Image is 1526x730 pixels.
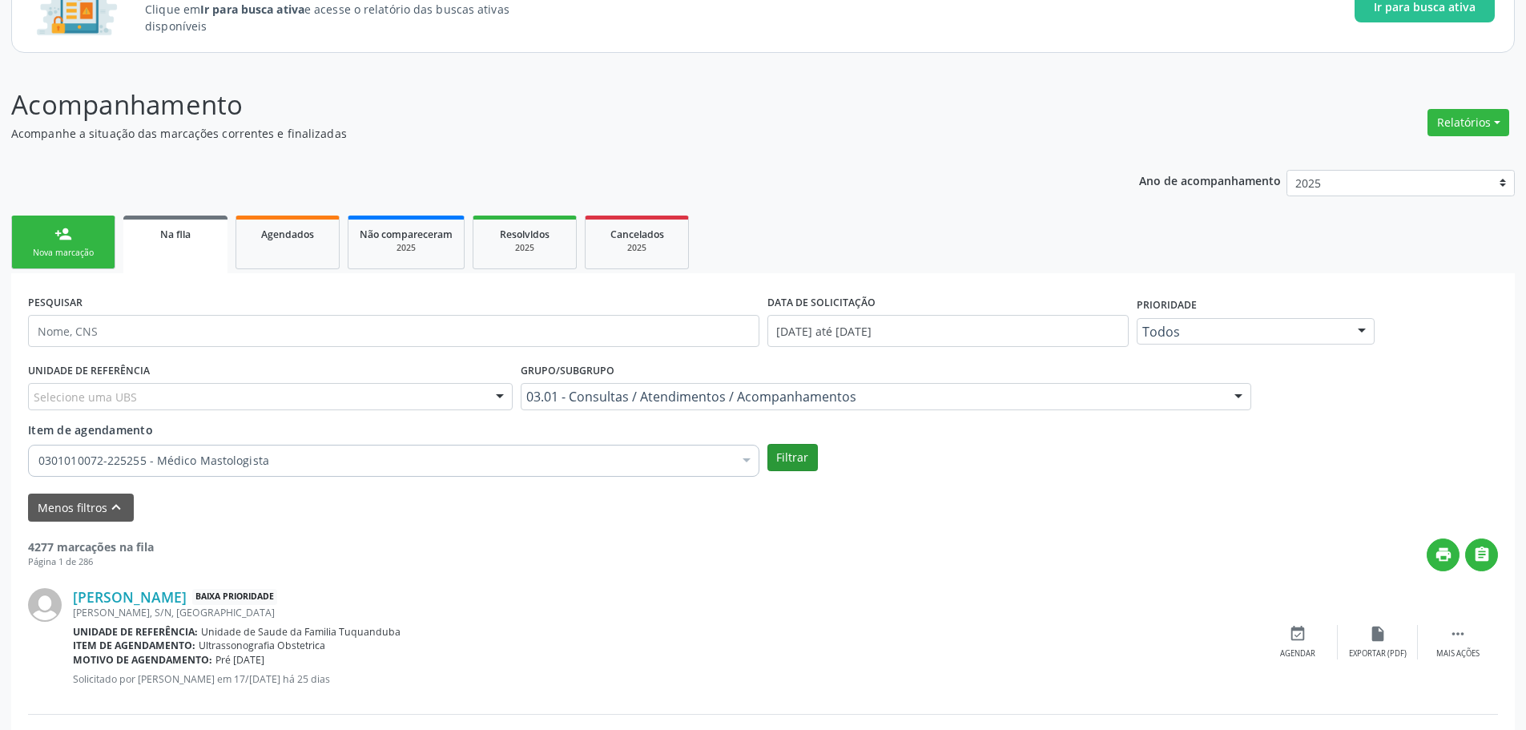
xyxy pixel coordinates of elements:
i:  [1473,546,1491,563]
span: Selecione uma UBS [34,389,137,405]
span: Pré [DATE] [215,653,264,667]
span: Resolvidos [500,228,550,241]
span: 03.01 - Consultas / Atendimentos / Acompanhamentos [526,389,1219,405]
div: Exportar (PDF) [1349,648,1407,659]
a: [PERSON_NAME] [73,588,187,606]
strong: Ir para busca ativa [200,2,304,17]
span: Na fila [160,228,191,241]
div: Nova marcação [23,247,103,259]
label: Grupo/Subgrupo [521,358,614,383]
div: 2025 [597,242,677,254]
div: 2025 [360,242,453,254]
p: Ano de acompanhamento [1139,170,1281,190]
b: Motivo de agendamento: [73,653,212,667]
span: Cancelados [610,228,664,241]
p: Acompanhamento [11,85,1064,125]
span: Agendados [261,228,314,241]
span: Não compareceram [360,228,453,241]
div: 2025 [485,242,565,254]
label: UNIDADE DE REFERÊNCIA [28,358,150,383]
span: Unidade de Saude da Familia Tuquanduba [201,625,401,639]
b: Item de agendamento: [73,639,195,652]
div: Mais ações [1436,648,1480,659]
span: Item de agendamento [28,422,153,438]
i: event_available [1289,625,1307,643]
label: Prioridade [1137,293,1197,318]
label: DATA DE SOLICITAÇÃO [767,290,876,315]
div: [PERSON_NAME], S/N, [GEOGRAPHIC_DATA] [73,606,1258,619]
button: Filtrar [767,444,818,471]
strong: 4277 marcações na fila [28,539,154,555]
div: Página 1 de 286 [28,555,154,569]
span: Ultrassonografia Obstetrica [199,639,325,652]
span: 0301010072-225255 - Médico Mastologista [38,453,733,469]
button: print [1427,538,1460,571]
span: Todos [1142,324,1342,340]
button: Menos filtroskeyboard_arrow_up [28,494,134,522]
label: PESQUISAR [28,290,83,315]
img: img [28,588,62,622]
p: Acompanhe a situação das marcações correntes e finalizadas [11,125,1064,142]
i: print [1435,546,1452,563]
button: Relatórios [1427,109,1509,136]
input: Nome, CNS [28,315,759,347]
input: Selecione um intervalo [767,315,1129,347]
i:  [1449,625,1467,643]
i: keyboard_arrow_up [107,498,125,516]
b: Unidade de referência: [73,625,198,639]
p: Solicitado por [PERSON_NAME] em 17/[DATE] há 25 dias [73,672,1258,686]
div: person_add [54,225,72,243]
span: Baixa Prioridade [192,589,277,606]
i: insert_drive_file [1369,625,1387,643]
div: Agendar [1280,648,1315,659]
button:  [1465,538,1498,571]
